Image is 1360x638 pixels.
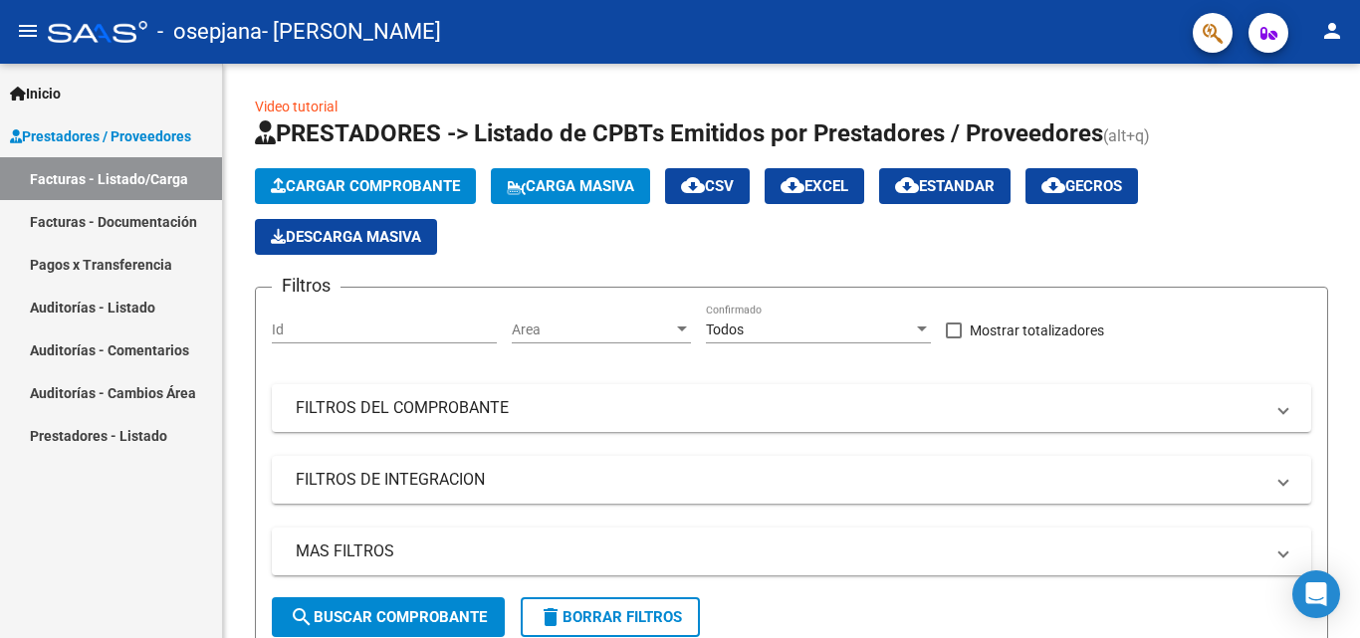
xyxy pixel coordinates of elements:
[491,168,650,204] button: Carga Masiva
[512,321,673,338] span: Area
[539,605,563,629] mat-icon: delete
[765,168,864,204] button: EXCEL
[539,608,682,626] span: Borrar Filtros
[255,219,437,255] app-download-masive: Descarga masiva de comprobantes (adjuntos)
[521,597,700,637] button: Borrar Filtros
[255,119,1103,147] span: PRESTADORES -> Listado de CPBTs Emitidos por Prestadores / Proveedores
[272,528,1311,575] mat-expansion-panel-header: MAS FILTROS
[10,83,61,105] span: Inicio
[272,272,340,300] h3: Filtros
[681,173,705,197] mat-icon: cloud_download
[706,321,744,337] span: Todos
[255,219,437,255] button: Descarga Masiva
[895,173,919,197] mat-icon: cloud_download
[272,384,1311,432] mat-expansion-panel-header: FILTROS DEL COMPROBANTE
[290,608,487,626] span: Buscar Comprobante
[296,469,1263,491] mat-panel-title: FILTROS DE INTEGRACION
[1041,177,1122,195] span: Gecros
[1292,570,1340,618] div: Open Intercom Messenger
[255,99,338,114] a: Video tutorial
[507,177,634,195] span: Carga Masiva
[1025,168,1138,204] button: Gecros
[271,177,460,195] span: Cargar Comprobante
[1103,126,1150,145] span: (alt+q)
[781,173,804,197] mat-icon: cloud_download
[296,540,1263,562] mat-panel-title: MAS FILTROS
[296,397,1263,419] mat-panel-title: FILTROS DEL COMPROBANTE
[272,456,1311,504] mat-expansion-panel-header: FILTROS DE INTEGRACION
[16,19,40,43] mat-icon: menu
[970,319,1104,342] span: Mostrar totalizadores
[255,168,476,204] button: Cargar Comprobante
[1320,19,1344,43] mat-icon: person
[272,597,505,637] button: Buscar Comprobante
[781,177,848,195] span: EXCEL
[879,168,1011,204] button: Estandar
[271,228,421,246] span: Descarga Masiva
[665,168,750,204] button: CSV
[290,605,314,629] mat-icon: search
[895,177,995,195] span: Estandar
[157,10,262,54] span: - osepjana
[10,125,191,147] span: Prestadores / Proveedores
[681,177,734,195] span: CSV
[1041,173,1065,197] mat-icon: cloud_download
[262,10,441,54] span: - [PERSON_NAME]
